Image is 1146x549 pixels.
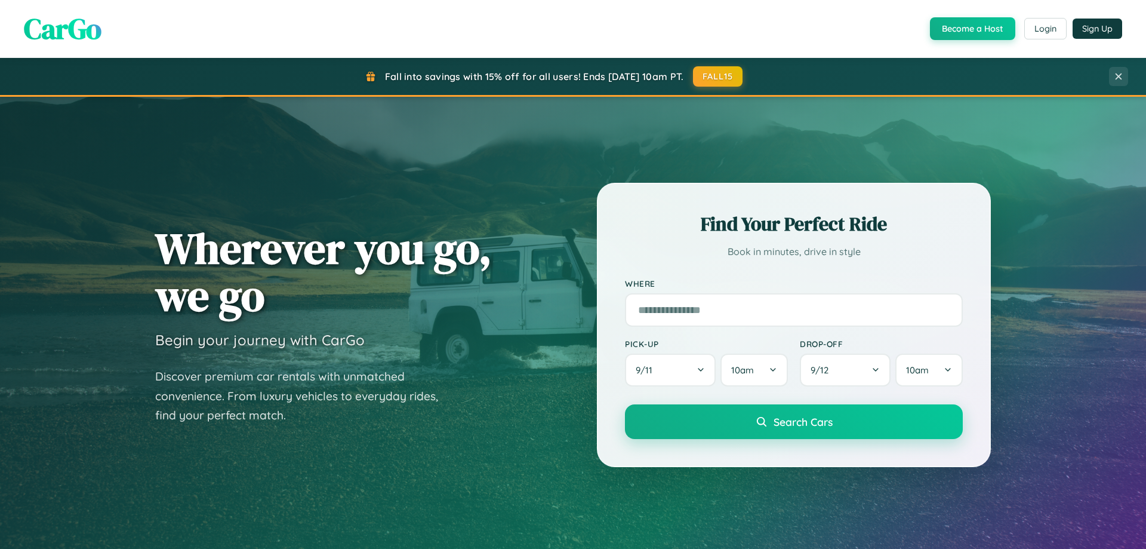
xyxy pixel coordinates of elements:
[625,278,963,289] label: Where
[625,339,788,349] label: Pick-up
[155,225,492,319] h1: Wherever you go, we go
[800,354,891,387] button: 9/12
[895,354,963,387] button: 10am
[1024,18,1067,39] button: Login
[155,331,365,349] h3: Begin your journey with CarGo
[625,404,963,439] button: Search Cars
[731,364,754,376] span: 10am
[720,354,788,387] button: 10am
[636,364,658,376] span: 9 / 11
[930,17,1015,40] button: Become a Host
[811,364,834,376] span: 9 / 12
[385,70,684,82] span: Fall into savings with 15% off for all users! Ends [DATE] 10am PT.
[625,354,716,387] button: 9/11
[800,339,963,349] label: Drop-off
[625,243,963,260] p: Book in minutes, drive in style
[1073,19,1122,39] button: Sign Up
[906,364,929,376] span: 10am
[24,9,101,48] span: CarGo
[693,66,743,87] button: FALL15
[625,211,963,237] h2: Find Your Perfect Ride
[774,415,833,428] span: Search Cars
[155,367,454,425] p: Discover premium car rentals with unmatched convenience. From luxury vehicles to everyday rides, ...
